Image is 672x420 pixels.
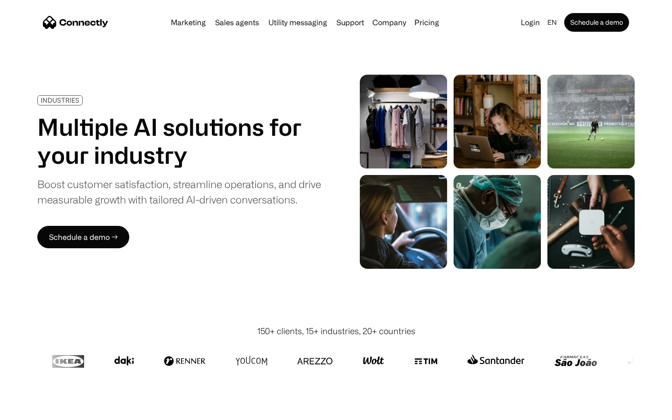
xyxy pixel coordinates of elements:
a: Sales agents [211,19,263,26]
a: Login [517,16,544,29]
div: Company [372,16,406,29]
a: Utility messaging [265,19,331,26]
div: INDUSTRIES [41,97,79,104]
ul: Language list [19,404,56,417]
div: 150+ clients, 15+ industries, 20+ countries [257,325,415,337]
div: en [547,16,557,29]
a: Schedule a demo [564,13,629,32]
a: Support [333,19,368,26]
div: Boost customer satisfaction, streamline operations, and drive measurable growth with tailored AI-... [37,176,321,207]
h1: Multiple AI solutions for your industry [37,113,321,169]
aside: Language selected: English [9,403,56,417]
a: Schedule a demo → [37,226,129,248]
a: Marketing [167,19,210,26]
a: Pricing [411,19,443,26]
